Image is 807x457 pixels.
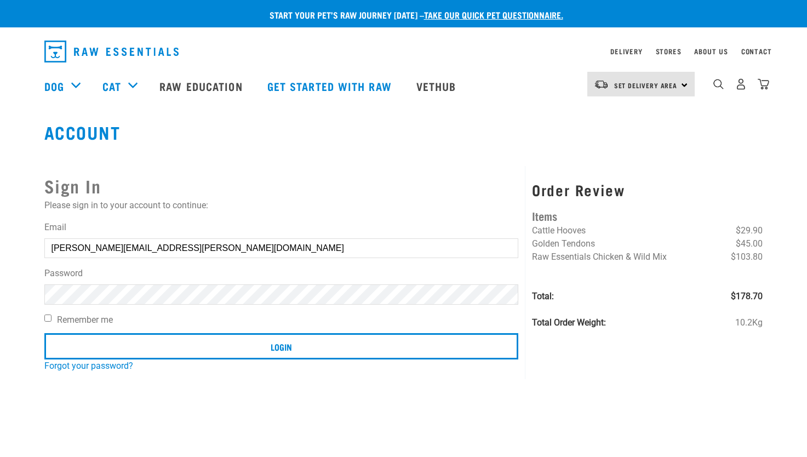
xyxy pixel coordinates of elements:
span: 10.2Kg [735,316,763,329]
span: Raw Essentials Chicken & Wild Mix [532,252,667,262]
span: Golden Tendons [532,238,595,249]
h3: Order Review [532,181,763,198]
span: $45.00 [736,237,763,250]
input: Login [44,333,519,359]
a: Dog [44,78,64,94]
strong: Total: [532,291,554,301]
nav: dropdown navigation [36,36,772,67]
img: home-icon-1@2x.png [713,79,724,89]
span: Set Delivery Area [614,83,678,87]
h2: Sign In [44,173,519,199]
a: take our quick pet questionnaire. [424,12,563,17]
label: Remember me [44,313,519,327]
a: Delivery [610,49,642,53]
label: Password [44,267,519,280]
a: Get started with Raw [256,64,405,108]
img: Raw Essentials Logo [44,41,179,62]
strong: Total Order Weight: [532,317,606,328]
input: email@site.com [44,238,519,258]
a: Stores [656,49,682,53]
a: About Us [694,49,728,53]
img: home-icon@2x.png [758,78,769,90]
a: Contact [741,49,772,53]
span: $178.70 [731,290,763,303]
a: Forgot your password? [44,361,133,371]
img: van-moving.png [594,79,609,89]
span: $29.90 [736,224,763,237]
span: Cattle Hooves [532,225,586,236]
img: user.png [735,78,747,90]
p: Please sign in to your account to continue: [44,199,519,212]
label: Email [44,221,519,234]
h1: Account [44,122,763,142]
a: Raw Education [148,64,256,108]
h4: Items [532,207,763,224]
a: Cat [102,78,121,94]
input: Remember me [44,315,51,322]
span: $103.80 [731,250,763,264]
a: Vethub [405,64,470,108]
